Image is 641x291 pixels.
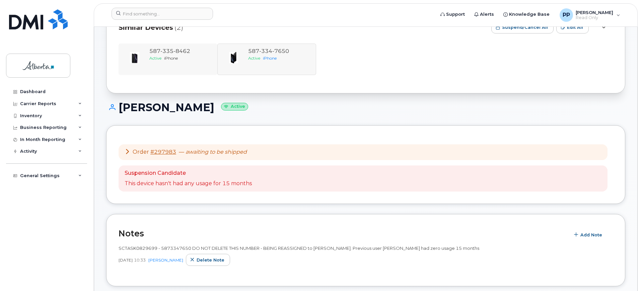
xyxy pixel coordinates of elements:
[119,245,479,251] span: SCTASK0829699 - 5873347650 DO NOT DELETE THIS NUMBER - BEING REASSIGNED to [PERSON_NAME]. Previou...
[555,8,625,22] div: Purviben Pandya
[149,56,161,61] span: Active
[580,232,602,238] span: Add Note
[436,8,470,21] a: Support
[174,23,183,32] span: (2)
[133,149,149,155] span: Order
[128,51,141,64] img: image20231002-3703462-u8y6nc.jpeg
[119,23,173,32] span: Similar Devices
[509,11,550,18] span: Knowledge Base
[480,11,494,18] span: Alerts
[149,48,190,54] span: 587
[186,149,247,155] em: awaiting to be shipped
[470,8,499,21] a: Alerts
[556,21,589,33] button: Edit All
[499,8,554,21] a: Knowledge Base
[221,103,248,111] small: Active
[134,257,146,263] span: 10:33
[160,48,173,54] span: 335
[164,56,178,61] span: iPhone
[502,24,548,30] span: Suspend/Cancel All
[576,10,613,15] span: [PERSON_NAME]
[125,169,252,177] p: Suspension Candidate
[186,254,230,266] button: Delete note
[148,258,183,263] a: [PERSON_NAME]
[106,101,625,113] h1: [PERSON_NAME]
[119,257,133,263] span: [DATE]
[446,11,465,18] span: Support
[491,21,554,33] button: Suspend/Cancel All
[567,24,583,30] span: Edit All
[173,48,190,54] span: 8462
[112,8,213,20] input: Find something...
[123,48,213,71] a: 5873358462ActiveiPhone
[570,229,608,241] button: Add Note
[119,228,566,238] h2: Notes
[150,149,176,155] a: #297983
[125,180,252,188] p: This device hasn't had any usage for 15 months
[576,15,613,20] span: Read Only
[563,11,570,19] span: PP
[179,149,247,155] span: —
[197,257,224,263] span: Delete note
